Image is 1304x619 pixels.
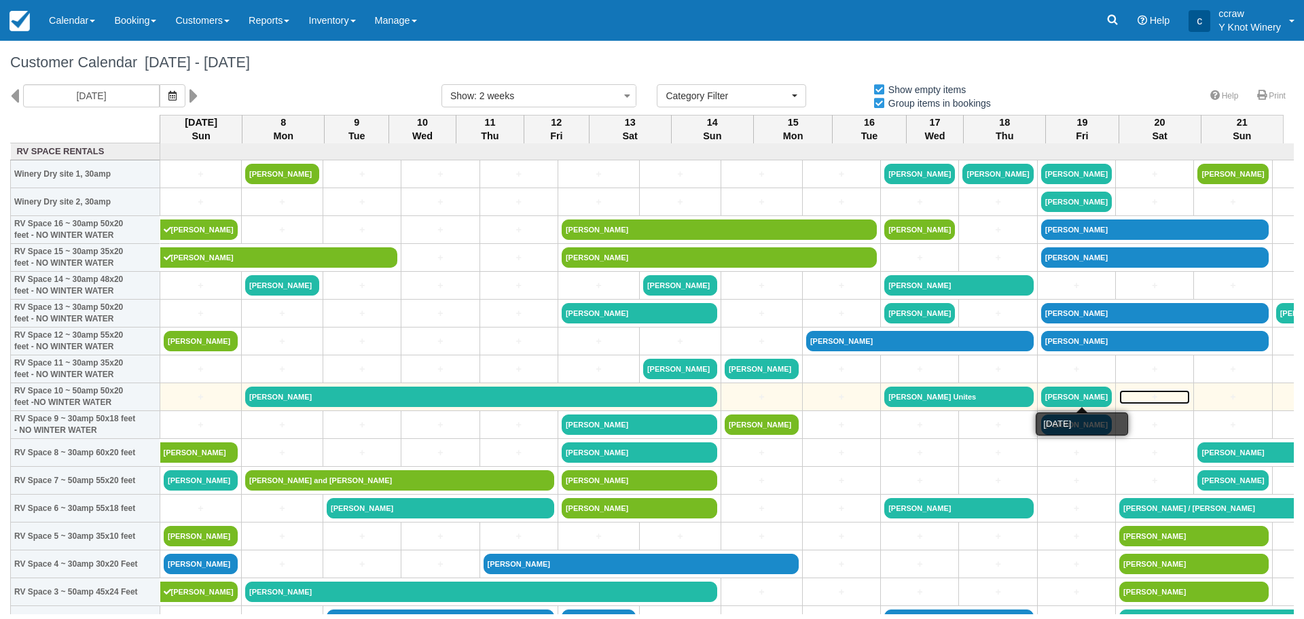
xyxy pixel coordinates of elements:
a: + [806,529,877,544]
a: + [1041,362,1112,376]
a: + [1119,418,1190,432]
th: 19 Fri [1046,115,1119,143]
th: RV Space 6 ~ 30amp 55x18 feet [11,495,160,523]
a: [PERSON_NAME] [164,331,238,351]
th: 11 Thu [456,115,524,143]
a: + [1197,195,1268,209]
a: [PERSON_NAME] [160,442,238,463]
a: + [884,251,955,265]
a: [PERSON_NAME] [160,247,398,268]
a: + [806,446,877,460]
span: Show empty items [873,84,977,94]
a: + [884,362,955,376]
a: + [405,362,475,376]
a: [PERSON_NAME] [562,470,717,491]
a: + [164,195,238,209]
a: [PERSON_NAME] [245,387,717,407]
a: + [245,501,319,516]
a: + [725,279,799,293]
th: 16 Tue [833,115,906,143]
th: 18 Thu [964,115,1046,143]
th: RV Space 16 ~ 30amp 50x20 feet - NO WINTER WATER [11,216,160,244]
th: RV Space 5 ~ 30amp 35x10 feet [11,523,160,550]
a: [PERSON_NAME] [884,164,955,184]
a: [PERSON_NAME] [327,498,554,518]
a: [PERSON_NAME] [643,359,717,379]
a: + [405,529,475,544]
a: + [562,362,636,376]
a: + [725,501,799,516]
a: + [725,474,799,488]
a: + [1119,390,1190,404]
h1: Customer Calendar [10,54,1294,71]
a: + [806,418,877,432]
a: + [884,557,955,571]
a: + [405,446,475,460]
a: [PERSON_NAME] [160,219,238,240]
a: [PERSON_NAME] [1119,554,1269,574]
a: + [484,251,554,265]
a: + [1041,501,1112,516]
a: + [327,418,397,432]
a: + [484,529,554,544]
a: Help [1202,86,1247,106]
a: + [405,334,475,349]
a: + [1119,362,1190,376]
a: + [962,306,1033,321]
a: + [725,390,799,404]
a: [PERSON_NAME] [1197,164,1268,184]
div: c [1189,10,1210,32]
a: [PERSON_NAME] and [PERSON_NAME] [245,470,554,491]
a: + [725,306,799,321]
th: 21 Sun [1201,115,1283,143]
a: + [405,418,475,432]
th: 13 Sat [589,115,671,143]
a: + [884,529,955,544]
a: [PERSON_NAME] [643,275,717,296]
span: Help [1150,15,1170,26]
a: + [1119,474,1190,488]
a: + [484,195,554,209]
th: Winery Dry site 1, 30amp [11,160,160,188]
a: + [962,223,1033,237]
th: 14 Sun [671,115,753,143]
a: + [327,362,397,376]
a: [PERSON_NAME] [725,414,799,435]
a: [PERSON_NAME] [562,219,877,240]
a: + [562,195,636,209]
a: + [327,334,397,349]
a: + [245,418,319,432]
th: RV Space 12 ~ 30amp 55x20 feet - NO WINTER WATER [11,328,160,355]
a: + [405,557,475,571]
a: + [245,529,319,544]
th: 17 Wed [906,115,963,143]
a: + [962,529,1033,544]
a: + [245,557,319,571]
a: + [327,223,397,237]
th: RV Space 11 ~ 30amp 35x20 feet - NO WINTER WATER [11,355,160,383]
th: 20 Sat [1119,115,1201,143]
a: + [484,362,554,376]
a: + [725,334,799,349]
a: + [806,306,877,321]
a: + [327,195,397,209]
a: + [245,334,319,349]
a: [PERSON_NAME] [884,219,955,240]
a: + [405,306,475,321]
a: [PERSON_NAME] [1119,526,1269,546]
a: [PERSON_NAME] [1041,192,1112,212]
a: + [245,446,319,460]
th: RV Space 4 ~ 30amp 30x20 Feet [11,550,160,578]
th: 9 Tue [325,115,389,143]
a: + [1041,529,1112,544]
a: + [725,195,799,209]
a: + [484,167,554,181]
a: + [806,474,877,488]
th: RV Space 15 ~ 30amp 35x20 feet - NO WINTER WATER [11,244,160,272]
a: + [164,306,238,321]
a: [PERSON_NAME] [562,442,717,463]
a: + [562,167,636,181]
a: + [643,334,717,349]
a: + [484,446,554,460]
a: + [1197,390,1268,404]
